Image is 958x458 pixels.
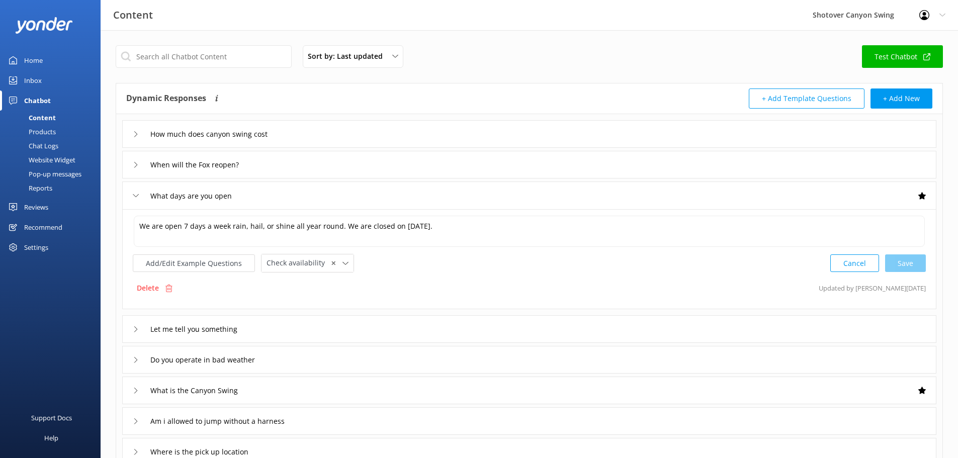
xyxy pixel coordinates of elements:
input: Search all Chatbot Content [116,45,292,68]
div: Home [24,50,43,70]
button: + Add New [870,88,932,109]
h3: Content [113,7,153,23]
div: Reports [6,181,52,195]
a: Website Widget [6,153,101,167]
div: Settings [24,237,48,257]
span: Check availability [267,257,331,268]
div: Pop-up messages [6,167,81,181]
div: Chat Logs [6,139,58,153]
p: Delete [137,283,159,294]
div: Chatbot [24,90,51,111]
div: Website Widget [6,153,75,167]
textarea: We are open 7 days a week rain, hail, or shine all year round. We are closed on [DATE]. [134,216,925,247]
span: Sort by: Last updated [308,51,389,62]
div: Reviews [24,197,48,217]
a: Pop-up messages [6,167,101,181]
a: Chat Logs [6,139,101,153]
button: Cancel [830,254,879,272]
button: + Add Template Questions [749,88,864,109]
img: yonder-white-logo.png [15,17,73,34]
div: Help [44,428,58,448]
a: Reports [6,181,101,195]
a: Content [6,111,101,125]
div: Recommend [24,217,62,237]
div: Products [6,125,56,139]
span: ✕ [331,258,336,268]
div: Inbox [24,70,42,90]
div: Support Docs [31,408,72,428]
a: Test Chatbot [862,45,943,68]
a: Products [6,125,101,139]
p: Updated by [PERSON_NAME] [DATE] [819,279,926,298]
div: Content [6,111,56,125]
button: Add/Edit Example Questions [133,254,255,272]
h4: Dynamic Responses [126,88,206,109]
